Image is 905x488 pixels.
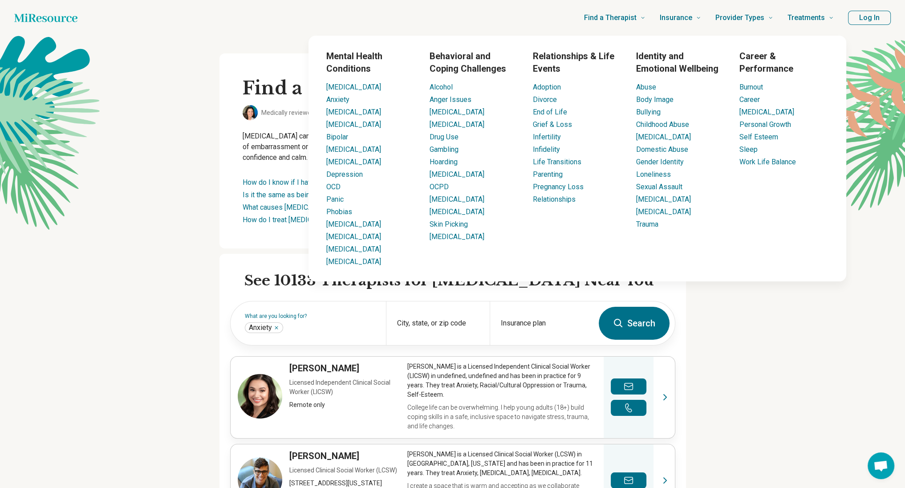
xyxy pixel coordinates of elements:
[739,83,763,91] a: Burnout
[739,108,794,116] a: [MEDICAL_DATA]
[636,195,691,203] a: [MEDICAL_DATA]
[274,325,279,330] button: Anxiety
[244,272,675,290] h2: See 10133 Therapists for [MEDICAL_DATA] Near You
[243,178,376,187] a: How do I know if I have [MEDICAL_DATA]?
[326,207,352,216] a: Phobias
[636,133,691,141] a: [MEDICAL_DATA]
[326,108,381,116] a: [MEDICAL_DATA]
[636,95,674,104] a: Body Image
[533,108,567,116] a: End of Life
[326,50,415,75] h3: Mental Health Conditions
[430,232,484,241] a: [MEDICAL_DATA]
[243,203,343,211] a: What causes [MEDICAL_DATA]?
[430,50,519,75] h3: Behavioral and Coping Challenges
[533,95,557,104] a: Divorce
[326,245,381,253] a: [MEDICAL_DATA]
[739,50,828,75] h3: Career & Performance
[326,195,344,203] a: Panic
[660,12,692,24] span: Insurance
[326,183,341,191] a: OCD
[611,378,646,394] button: Send a message
[430,108,484,116] a: [MEDICAL_DATA]
[636,183,682,191] a: Sexual Assault
[533,158,581,166] a: Life Transitions
[430,158,458,166] a: Hoarding
[249,323,272,332] span: Anxiety
[739,158,796,166] a: Work Life Balance
[533,183,584,191] a: Pregnancy Loss
[430,207,484,216] a: [MEDICAL_DATA]
[868,452,894,479] a: Open chat
[584,12,637,24] span: Find a Therapist
[533,83,561,91] a: Adoption
[636,108,661,116] a: Bullying
[533,120,572,129] a: Grief & Loss
[430,83,453,91] a: Alcohol
[326,145,381,154] a: [MEDICAL_DATA]
[243,216,347,224] a: How do I treat [MEDICAL_DATA]?
[636,158,684,166] a: Gender Identity
[255,36,900,281] div: Find a Therapist
[326,170,363,179] a: Depression
[533,133,561,141] a: Infertility
[599,307,670,340] button: Search
[326,133,348,141] a: Bipolar
[243,77,663,100] h1: Find a [MEDICAL_DATA] Therapist
[430,220,468,228] a: Skin Picking
[326,95,349,104] a: Anxiety
[243,191,330,199] a: Is it the same as being shy?
[326,257,381,266] a: [MEDICAL_DATA]
[14,9,77,27] a: Home page
[430,183,449,191] a: OCPD
[533,50,622,75] h3: Relationships & Life Events
[430,120,484,129] a: [MEDICAL_DATA]
[533,195,576,203] a: Relationships
[787,12,825,24] span: Treatments
[430,195,484,203] a: [MEDICAL_DATA]
[636,220,658,228] a: Trauma
[245,313,375,319] label: What are you looking for?
[636,170,671,179] a: Loneliness
[739,95,760,104] a: Career
[243,131,663,163] p: [MEDICAL_DATA] can feel like you're constantly being judged—even when you're just trying to speak...
[636,50,725,75] h3: Identity and Emotional Wellbeing
[533,145,560,154] a: Infidelity
[326,120,381,129] a: [MEDICAL_DATA]
[245,322,283,333] div: Anxiety
[430,170,484,179] a: [MEDICAL_DATA]
[326,158,381,166] a: [MEDICAL_DATA]
[636,83,656,91] a: Abuse
[611,400,646,416] button: Make a phone call
[739,120,791,129] a: Personal Growth
[430,95,471,104] a: Anger Issues
[326,220,381,228] a: [MEDICAL_DATA]
[715,12,764,24] span: Provider Types
[430,145,459,154] a: Gambling
[848,11,891,25] button: Log In
[636,207,691,216] a: [MEDICAL_DATA]
[326,83,381,91] a: [MEDICAL_DATA]
[636,145,688,154] a: Domestic Abuse
[739,145,758,154] a: Sleep
[326,232,381,241] a: [MEDICAL_DATA]
[636,120,689,129] a: Childhood Abuse
[430,133,459,141] a: Drug Use
[739,133,778,141] a: Self Esteem
[533,170,563,179] a: Parenting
